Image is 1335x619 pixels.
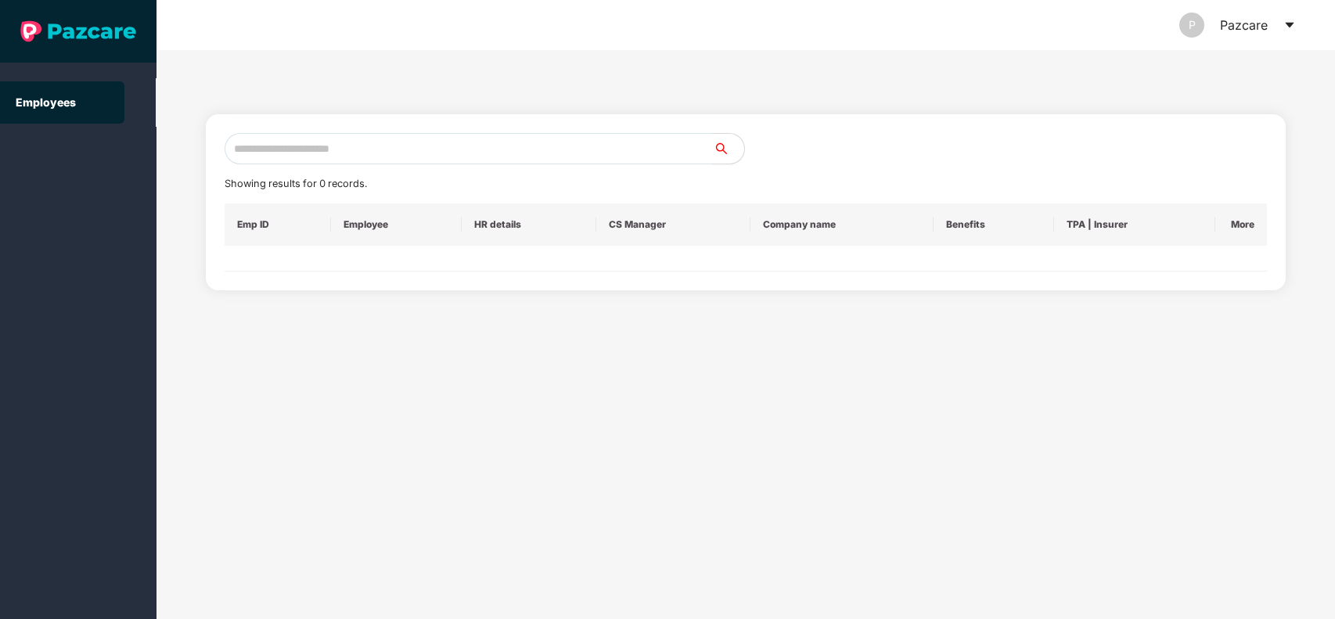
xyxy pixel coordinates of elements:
[712,133,745,164] button: search
[596,203,750,246] th: CS Manager
[750,203,934,246] th: Company name
[225,178,367,189] span: Showing results for 0 records.
[712,142,744,155] span: search
[1189,13,1196,38] span: P
[16,95,76,109] a: Employees
[1215,203,1268,246] th: More
[331,203,462,246] th: Employee
[934,203,1054,246] th: Benefits
[1054,203,1215,246] th: TPA | Insurer
[462,203,596,246] th: HR details
[225,203,332,246] th: Emp ID
[1283,19,1296,31] span: caret-down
